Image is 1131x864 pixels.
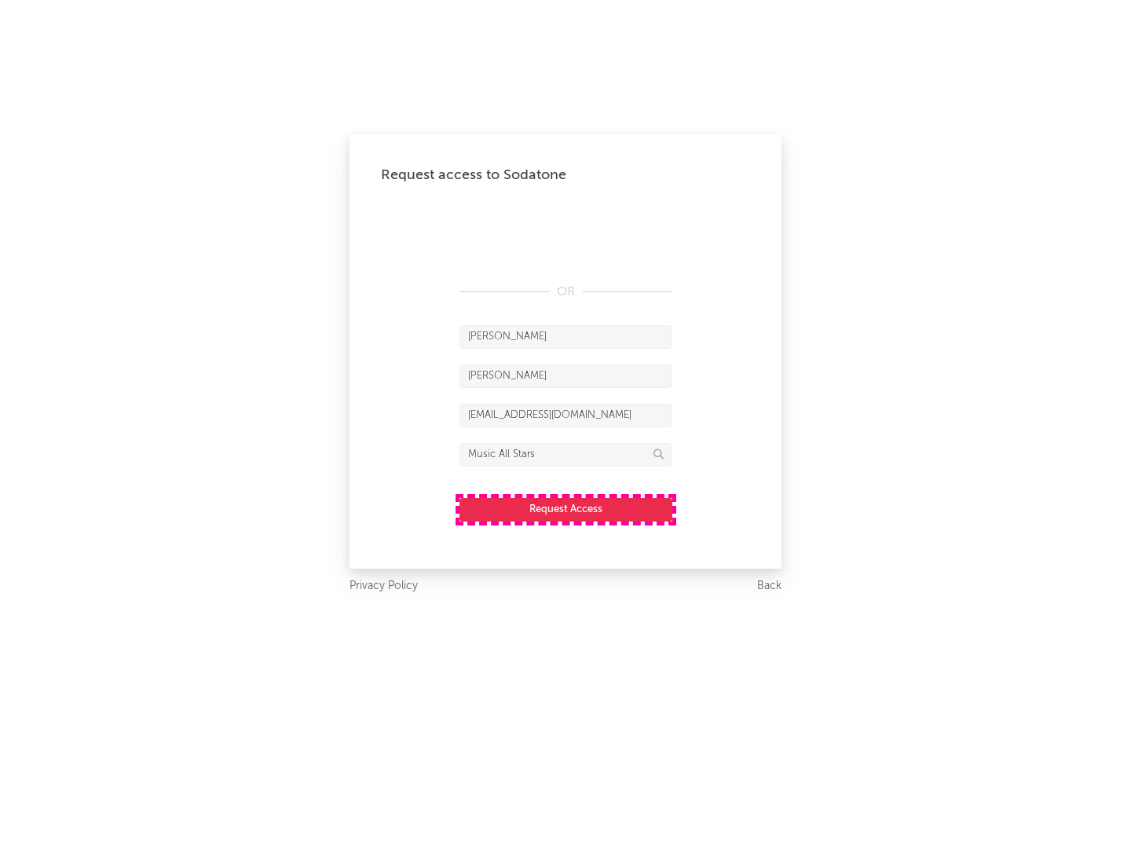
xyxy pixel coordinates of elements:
a: Privacy Policy [350,577,418,596]
input: First Name [459,325,672,349]
button: Request Access [459,498,672,522]
div: OR [459,283,672,302]
input: Last Name [459,364,672,388]
div: Request access to Sodatone [381,166,750,185]
a: Back [757,577,781,596]
input: Division [459,443,672,467]
input: Email [459,404,672,427]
